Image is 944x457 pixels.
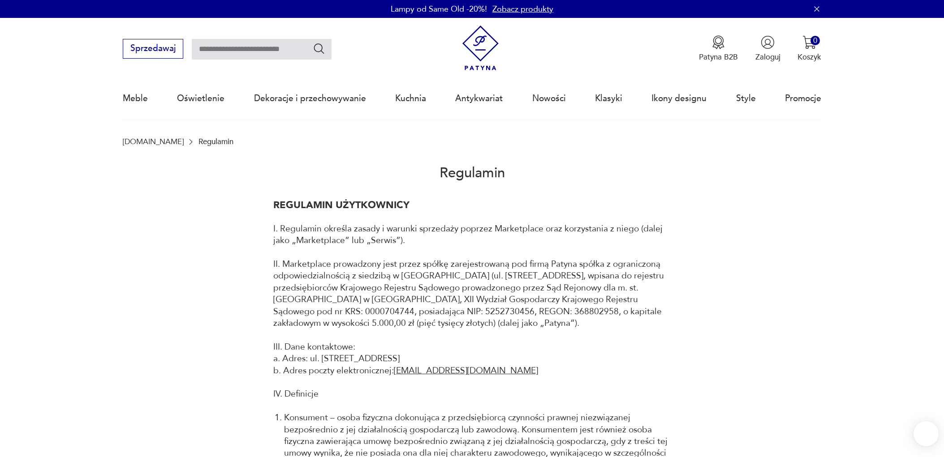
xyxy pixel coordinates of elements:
button: Patyna B2B [699,35,738,62]
a: Kuchnia [395,78,426,119]
button: Sprzedawaj [123,39,183,59]
a: Meble [123,78,148,119]
a: Zobacz produkty [492,4,553,15]
a: Ikona medaluPatyna B2B [699,35,738,62]
a: Style [736,78,756,119]
a: Antykwariat [455,78,503,119]
p: Regulamin [198,137,233,146]
p: Koszyk [797,52,821,62]
h2: Regulamin [123,146,821,199]
a: Sprzedawaj [123,46,183,53]
h1: REGULAMIN UŻYTKOWNICY [273,199,671,211]
div: 0 [810,36,820,45]
a: Oświetlenie [177,78,224,119]
p: I. Regulamin określa zasady i warunki sprzedaży poprzez Marketplace oraz korzystania z niego (dal... [273,223,671,247]
img: Ikona koszyka [802,35,816,49]
p: Patyna B2B [699,52,738,62]
img: Patyna - sklep z meblami i dekoracjami vintage [458,26,503,71]
p: IV. Definicje [273,388,671,400]
a: [EMAIL_ADDRESS][DOMAIN_NAME] [394,365,538,376]
p: Zaloguj [755,52,780,62]
iframe: Smartsupp widget button [914,421,939,446]
a: Dekoracje i przechowywanie [254,78,366,119]
button: 0Koszyk [797,35,821,62]
a: Nowości [532,78,566,119]
a: Klasyki [595,78,622,119]
button: Szukaj [313,42,326,55]
img: Ikona medalu [711,35,725,49]
a: Promocje [785,78,821,119]
a: Ikony designu [651,78,707,119]
p: II. Marketplace prowadzony jest przez spółkę zarejestrowaną pod firmą Patyna spółka z ograniczoną... [273,258,671,329]
button: Zaloguj [755,35,780,62]
a: [DOMAIN_NAME] [123,137,184,146]
img: Ikonka użytkownika [761,35,775,49]
p: III. Dane kontaktowe: a. Adres: ul. [STREET_ADDRESS] b. Adres poczty elektronicznej: [273,341,671,376]
p: Lampy od Same Old -20%! [391,4,487,15]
